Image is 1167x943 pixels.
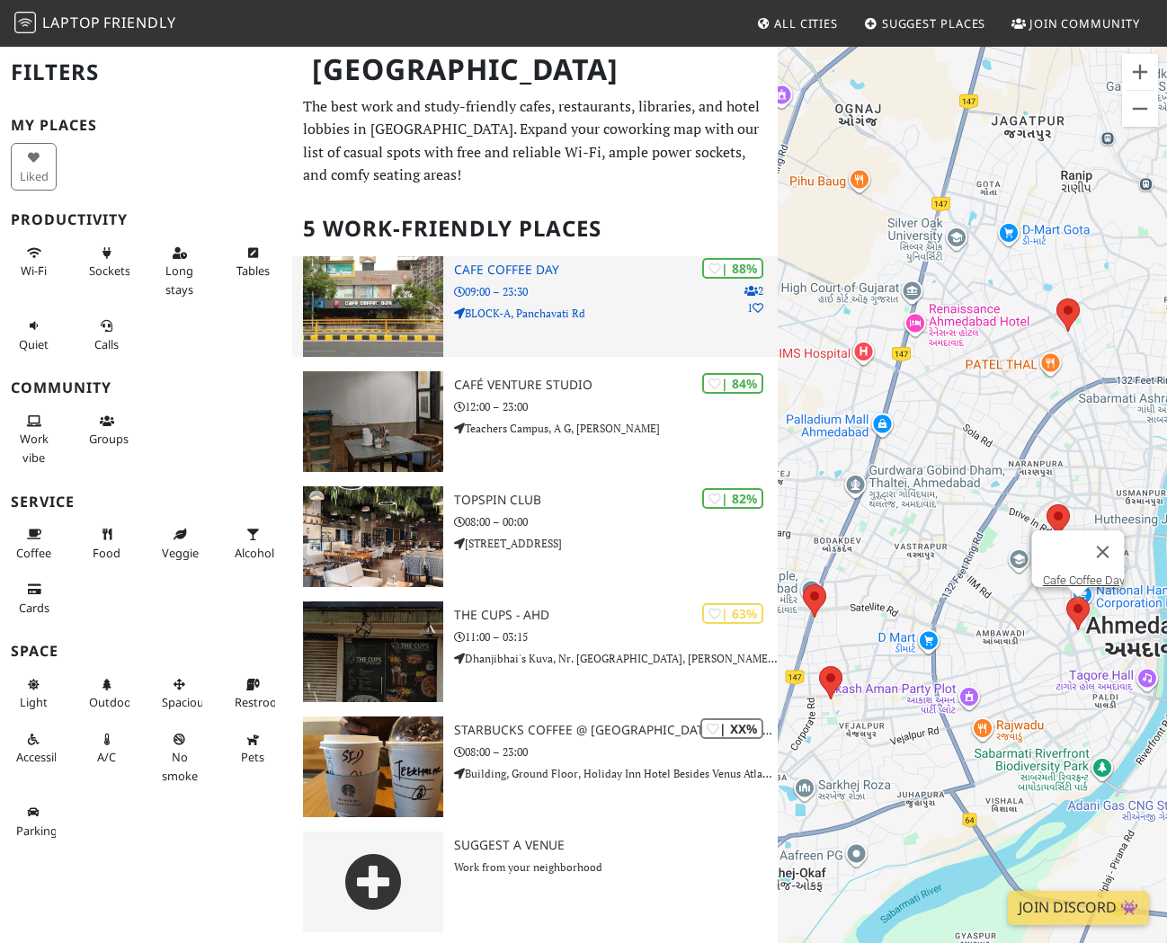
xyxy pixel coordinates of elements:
[16,823,58,839] span: Parking
[94,336,119,352] span: Video/audio calls
[749,7,845,40] a: All Cities
[156,520,202,567] button: Veggie
[162,694,209,710] span: Spacious
[454,608,779,623] h3: THE CUPS - AHD
[11,238,57,286] button: Wi-Fi
[454,283,779,300] p: 09:00 – 23:30
[229,238,275,286] button: Tables
[19,600,49,616] span: Credit cards
[454,262,779,278] h3: Cafe Coffee Day
[454,535,779,552] p: [STREET_ADDRESS]
[84,670,129,717] button: Outdoor
[162,545,199,561] span: Veggie
[303,256,443,357] img: Cafe Coffee Day
[454,858,779,876] p: Work from your neighborhood
[292,601,779,702] a: THE CUPS - AHD | 63% THE CUPS - AHD 11:00 – 03:15 Dhanjibhai's Kuva, Nr. [GEOGRAPHIC_DATA], [PERS...
[1042,574,1124,587] a: Cafe Coffee Day
[93,545,120,561] span: Food
[84,311,129,359] button: Calls
[241,749,264,765] span: Pet friendly
[303,486,443,587] img: TopSpin Club
[89,431,129,447] span: Group tables
[11,211,281,228] h3: Productivity
[14,8,176,40] a: LaptopFriendly LaptopFriendly
[236,262,270,279] span: Work-friendly tables
[229,520,275,567] button: Alcohol
[454,765,779,782] p: Building, Ground Floor, Holiday Inn Hotel Besides Venus Atlantis, [STREET_ADDRESS]
[292,486,779,587] a: TopSpin Club | 82% TopSpin Club 08:00 – 00:00 [STREET_ADDRESS]
[16,749,70,765] span: Accessible
[292,716,779,817] a: Starbucks Coffee @ Holiday Inn Hotel Besides Venus Atlantis | XX% Starbucks Coffee @ [GEOGRAPHIC_...
[857,7,993,40] a: Suggest Places
[235,694,288,710] span: Restroom
[298,45,775,94] h1: [GEOGRAPHIC_DATA]
[84,238,129,286] button: Sockets
[11,117,281,134] h3: My Places
[21,262,47,279] span: Stable Wi-Fi
[1004,7,1147,40] a: Join Community
[1122,91,1158,127] button: Zoom out
[84,520,129,567] button: Food
[42,13,101,32] span: Laptop
[303,371,443,472] img: Café Venture Studio
[11,45,281,100] h2: Filters
[1081,530,1124,574] button: Close
[11,643,281,660] h3: Space
[89,262,130,279] span: Power sockets
[84,725,129,772] button: A/C
[162,749,198,783] span: Smoke free
[11,670,57,717] button: Light
[702,258,763,279] div: | 88%
[454,305,779,322] p: BLOCK-A, Panchavati Rd
[1008,891,1149,925] a: Join Discord 👾
[454,838,779,853] h3: Suggest a Venue
[454,398,779,415] p: 12:00 – 23:00
[156,725,202,790] button: No smoke
[11,797,57,845] button: Parking
[11,574,57,622] button: Cards
[303,832,443,932] img: gray-place-d2bdb4477600e061c01bd816cc0f2ef0cfcb1ca9e3ad78868dd16fb2af073a21.png
[702,603,763,624] div: | 63%
[235,545,274,561] span: Alcohol
[303,201,768,256] h2: 5 Work-Friendly Places
[292,832,779,932] a: Suggest a Venue Work from your neighborhood
[1029,15,1140,31] span: Join Community
[11,379,281,396] h3: Community
[20,431,49,465] span: People working
[303,601,443,702] img: THE CUPS - AHD
[229,725,275,772] button: Pets
[156,238,202,304] button: Long stays
[303,716,443,817] img: Starbucks Coffee @ Holiday Inn Hotel Besides Venus Atlantis
[156,670,202,717] button: Spacious
[11,406,57,472] button: Work vibe
[292,371,779,472] a: Café Venture Studio | 84% Café Venture Studio 12:00 – 23:00 Teachers Campus, A G, [PERSON_NAME]
[97,749,116,765] span: Air conditioned
[11,520,57,567] button: Coffee
[700,718,763,739] div: | XX%
[454,723,779,738] h3: Starbucks Coffee @ [GEOGRAPHIC_DATA] Besides Venus Atlantis
[454,743,779,761] p: 08:00 – 23:00
[11,725,57,772] button: Accessible
[11,494,281,511] h3: Service
[454,513,779,530] p: 08:00 – 00:00
[454,628,779,645] p: 11:00 – 03:15
[882,15,986,31] span: Suggest Places
[744,282,763,316] p: 2 1
[454,650,779,667] p: Dhanjibhai's Kuva, Nr. [GEOGRAPHIC_DATA], [PERSON_NAME], [GEOGRAPHIC_DATA]
[774,15,838,31] span: All Cities
[89,694,136,710] span: Outdoor area
[11,311,57,359] button: Quiet
[16,545,51,561] span: Coffee
[103,13,175,32] span: Friendly
[702,373,763,394] div: | 84%
[1122,54,1158,90] button: Zoom in
[454,378,779,393] h3: Café Venture Studio
[454,420,779,437] p: Teachers Campus, A G, [PERSON_NAME]
[14,12,36,33] img: LaptopFriendly
[292,256,779,357] a: Cafe Coffee Day | 88% 21 Cafe Coffee Day 09:00 – 23:30 BLOCK-A, Panchavati Rd
[702,488,763,509] div: | 82%
[165,262,193,297] span: Long stays
[20,694,48,710] span: Natural light
[84,406,129,454] button: Groups
[454,493,779,508] h3: TopSpin Club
